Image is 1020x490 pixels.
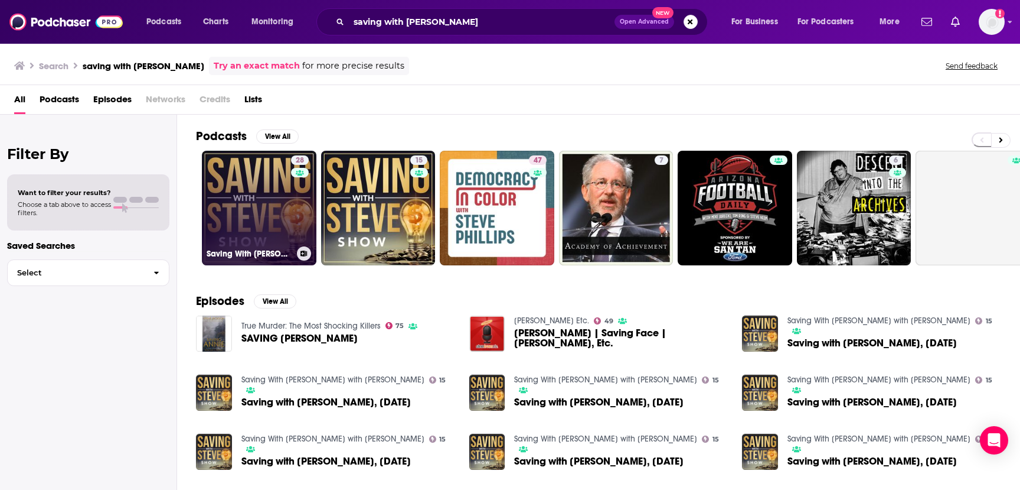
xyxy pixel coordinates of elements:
[731,14,778,30] span: For Business
[200,90,230,114] span: Credits
[787,375,970,385] a: Saving With Steve with Steve Sexton
[8,269,144,277] span: Select
[742,316,778,352] img: Saving with Steve, April 9, 2024
[797,151,911,265] a: 6
[93,90,132,114] a: Episodes
[429,436,446,443] a: 15
[40,90,79,114] a: Podcasts
[980,426,1008,455] div: Open Intercom Messenger
[138,12,197,31] button: open menu
[296,155,304,167] span: 28
[797,14,854,30] span: For Podcasters
[975,436,992,443] a: 15
[7,240,169,251] p: Saved Searches
[889,155,903,165] a: 6
[787,397,957,407] span: Saving with [PERSON_NAME], [DATE]
[514,397,684,407] span: Saving with [PERSON_NAME], [DATE]
[440,151,554,265] a: 47
[196,434,232,470] img: Saving with Steve, March 12, 2024
[241,375,424,385] a: Saving With Steve with Steve Sexton
[146,14,181,30] span: Podcasts
[702,377,719,384] a: 15
[196,316,232,352] img: SAVING ANNIE-Steve Jackson
[514,456,684,466] a: Saving with Steve, December 19, 2023
[241,397,411,407] a: Saving with Steve, August 22, 2023
[195,12,236,31] a: Charts
[251,14,293,30] span: Monitoring
[742,434,778,470] img: Saving with Steve, May 28, 2024
[942,61,1001,71] button: Send feedback
[604,319,613,324] span: 49
[559,151,674,265] a: 7
[207,249,292,259] h3: Saving With [PERSON_NAME]
[787,316,970,326] a: Saving With Steve with Steve Sexton
[241,434,424,444] a: Saving With Steve with Steve Sexton
[787,456,957,466] a: Saving with Steve, May 28, 2024
[514,316,589,326] a: Steve Brown Etc.
[415,155,423,167] span: 15
[254,294,296,309] button: View All
[979,9,1005,35] span: Logged in as jenc9678
[871,12,914,31] button: open menu
[18,200,111,217] span: Choose a tab above to access filters.
[202,151,316,265] a: 28Saving With [PERSON_NAME]
[986,378,992,383] span: 15
[203,14,228,30] span: Charts
[787,434,970,444] a: Saving With Steve with Steve Sexton
[241,321,381,331] a: True Murder: The Most Shocking Killers
[986,319,992,324] span: 15
[742,375,778,411] img: Saving with Steve, February 20, 2024
[946,12,965,32] a: Show notifications dropdown
[291,155,309,165] a: 28
[9,11,123,33] img: Podchaser - Follow, Share and Rate Podcasts
[787,338,957,348] span: Saving with [PERSON_NAME], [DATE]
[469,434,505,470] img: Saving with Steve, December 19, 2023
[83,60,204,72] h3: saving with [PERSON_NAME]
[439,437,446,442] span: 15
[787,456,957,466] span: Saving with [PERSON_NAME], [DATE]
[14,90,25,114] span: All
[659,155,663,167] span: 7
[18,189,111,197] span: Want to filter your results?
[39,60,68,72] h3: Search
[196,375,232,411] img: Saving with Steve, August 22, 2023
[469,375,505,411] a: Saving with Steve, February 13, 2024
[514,397,684,407] a: Saving with Steve, February 13, 2024
[349,12,614,31] input: Search podcasts, credits, & more...
[790,12,871,31] button: open menu
[241,456,411,466] a: Saving with Steve, March 12, 2024
[979,9,1005,35] button: Show profile menu
[385,322,404,329] a: 75
[787,338,957,348] a: Saving with Steve, April 9, 2024
[712,437,719,442] span: 15
[880,14,900,30] span: More
[529,155,547,165] a: 47
[514,328,728,348] span: [PERSON_NAME] | Saving Face | [PERSON_NAME], Etc.
[995,9,1005,18] svg: Add a profile image
[243,12,309,31] button: open menu
[321,151,436,265] a: 15
[214,59,300,73] a: Try an exact match
[514,328,728,348] a: Aimee Byrd | Saving Face | Steve Brown, Etc.
[979,9,1005,35] img: User Profile
[244,90,262,114] a: Lists
[712,378,719,383] span: 15
[514,434,697,444] a: Saving With Steve with Steve Sexton
[514,456,684,466] span: Saving with [PERSON_NAME], [DATE]
[655,155,668,165] a: 7
[7,145,169,163] h2: Filter By
[241,397,411,407] span: Saving with [PERSON_NAME], [DATE]
[302,59,404,73] span: for more precise results
[917,12,937,32] a: Show notifications dropdown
